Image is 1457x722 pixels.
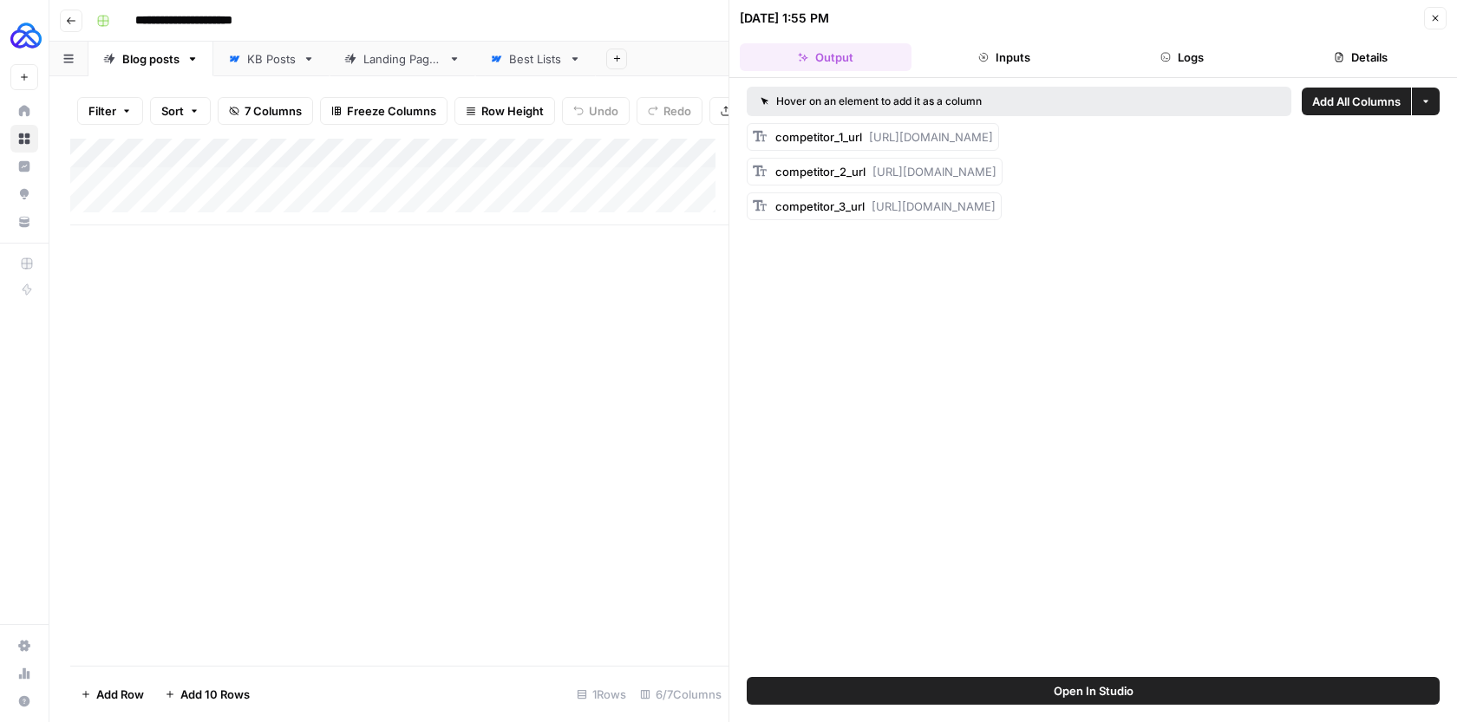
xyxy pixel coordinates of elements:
[589,102,618,120] span: Undo
[88,42,213,76] a: Blog posts
[509,50,562,68] div: Best Lists
[180,686,250,703] span: Add 10 Rows
[481,102,544,120] span: Row Height
[775,130,862,144] span: competitor_1_url
[10,632,38,660] a: Settings
[10,153,38,180] a: Insights
[775,165,866,179] span: competitor_2_url
[363,50,441,68] div: Landing Pages
[761,94,1130,109] div: Hover on an element to add it as a column
[637,97,702,125] button: Redo
[663,102,691,120] span: Redo
[10,180,38,208] a: Opportunities
[475,42,596,76] a: Best Lists
[633,680,728,708] div: 6/7 Columns
[1302,88,1411,115] button: Add All Columns
[330,42,475,76] a: Landing Pages
[747,677,1440,705] button: Open In Studio
[10,125,38,153] a: Browse
[88,102,116,120] span: Filter
[245,102,302,120] span: 7 Columns
[10,208,38,236] a: Your Data
[454,97,555,125] button: Row Height
[740,43,911,71] button: Output
[347,102,436,120] span: Freeze Columns
[213,42,330,76] a: KB Posts
[1097,43,1269,71] button: Logs
[1275,43,1447,71] button: Details
[10,660,38,687] a: Usage
[740,10,829,27] div: [DATE] 1:55 PM
[218,97,313,125] button: 7 Columns
[1312,93,1401,110] span: Add All Columns
[869,130,993,144] span: [URL][DOMAIN_NAME]
[1054,682,1134,699] span: Open In Studio
[150,97,211,125] button: Sort
[775,199,865,213] span: competitor_3_url
[161,102,184,120] span: Sort
[872,165,996,179] span: [URL][DOMAIN_NAME]
[70,680,154,708] button: Add Row
[96,686,144,703] span: Add Row
[122,50,180,68] div: Blog posts
[10,20,42,51] img: AUQ Logo
[77,97,143,125] button: Filter
[570,680,633,708] div: 1 Rows
[154,680,260,708] button: Add 10 Rows
[10,687,38,715] button: Help + Support
[872,199,996,213] span: [URL][DOMAIN_NAME]
[320,97,448,125] button: Freeze Columns
[247,50,296,68] div: KB Posts
[918,43,1090,71] button: Inputs
[10,14,38,57] button: Workspace: AUQ
[10,97,38,125] a: Home
[562,97,630,125] button: Undo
